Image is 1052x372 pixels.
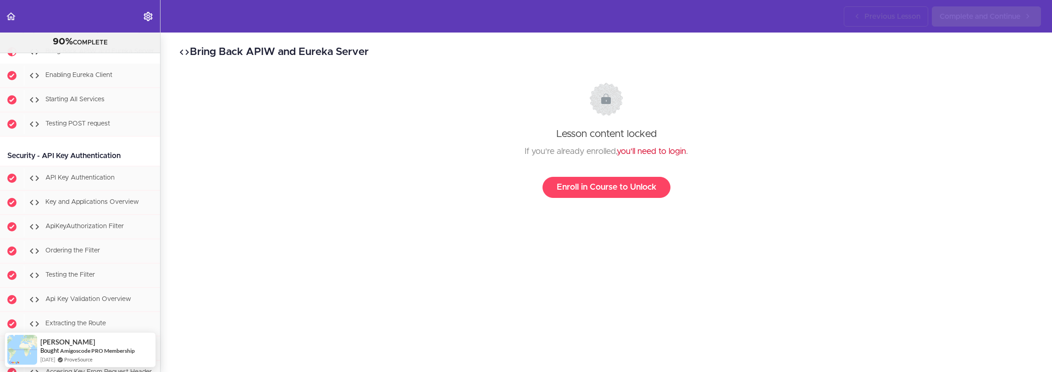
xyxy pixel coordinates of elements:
span: [DATE] [40,356,55,363]
span: Bought [40,347,59,354]
a: Enroll in Course to Unlock [543,177,670,198]
span: ApiKeyAuthorization Filter [45,223,124,230]
span: Api Key Validation Overview [45,296,131,302]
span: Complete and Continue [940,11,1020,22]
h2: Bring Back APIW and Eureka Server [179,44,1034,60]
span: API Key Authentication [45,175,115,181]
span: 90% [53,37,73,46]
img: provesource social proof notification image [7,335,37,365]
div: If you're already enrolled, . [188,145,1025,159]
a: you'll need to login [617,148,686,156]
span: [PERSON_NAME] [40,338,95,346]
span: Starting All Services [45,96,105,103]
span: Testing POST request [45,120,110,127]
span: Enabling Eureka Client [45,72,112,78]
span: Extracting the Route [45,320,106,327]
a: Amigoscode PRO Membership [60,347,135,354]
div: Lesson content locked [188,82,1025,198]
div: COMPLETE [11,36,149,48]
svg: Back to course curriculum [6,11,17,22]
span: Ordering the Filter [45,247,100,254]
a: Complete and Continue [932,6,1041,27]
span: Previous Lesson [864,11,920,22]
span: Key and Applications Overview [45,199,139,205]
a: Previous Lesson [844,6,928,27]
a: ProveSource [64,356,93,363]
svg: Settings Menu [143,11,154,22]
span: Testing the Filter [45,272,95,278]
